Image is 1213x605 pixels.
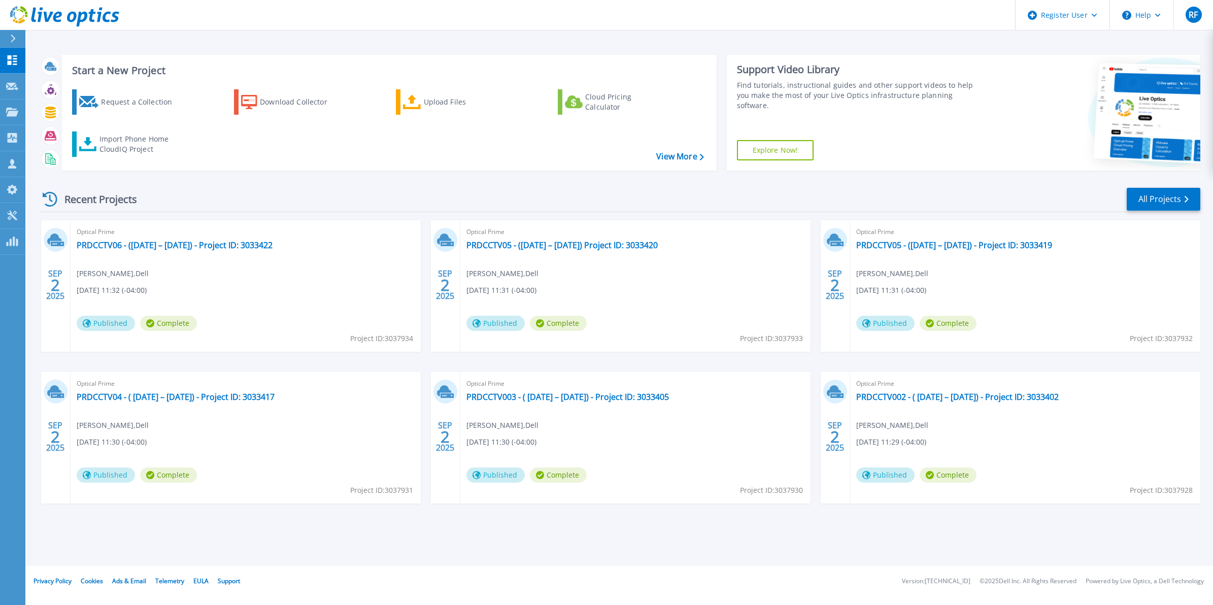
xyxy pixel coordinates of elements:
span: Optical Prime [856,226,1194,238]
a: PRDCCTV05 - ([DATE] – [DATE]) - Project ID: 3033419 [856,240,1052,250]
a: Support [218,577,240,585]
span: Complete [140,316,197,331]
span: Complete [530,467,587,483]
span: Complete [140,467,197,483]
span: [DATE] 11:30 (-04:00) [77,436,147,448]
span: Published [77,316,135,331]
span: Project ID: 3037933 [740,333,803,344]
span: 2 [441,281,450,289]
div: SEP 2025 [435,418,455,455]
a: Ads & Email [112,577,146,585]
div: SEP 2025 [825,418,845,455]
span: [PERSON_NAME] , Dell [856,268,928,279]
span: 2 [830,281,839,289]
span: Optical Prime [77,226,415,238]
div: SEP 2025 [46,418,65,455]
span: Published [77,467,135,483]
span: Complete [920,467,976,483]
a: PRDCCTV003 - ( [DATE] – [DATE]) - Project ID: 3033405 [466,392,669,402]
a: All Projects [1127,188,1200,211]
span: [PERSON_NAME] , Dell [466,268,538,279]
a: Request a Collection [72,89,185,115]
h3: Start a New Project [72,65,703,76]
span: RF [1189,11,1198,19]
span: Project ID: 3037934 [350,333,413,344]
a: EULA [193,577,209,585]
span: 2 [830,432,839,441]
div: Download Collector [260,92,341,112]
span: Project ID: 3037931 [350,485,413,496]
li: Powered by Live Optics, a Dell Technology [1086,578,1204,585]
span: Project ID: 3037932 [1130,333,1193,344]
a: Upload Files [396,89,509,115]
a: PRDCCTV002 - ( [DATE] – [DATE]) - Project ID: 3033402 [856,392,1059,402]
span: Optical Prime [856,378,1194,389]
span: [PERSON_NAME] , Dell [77,268,149,279]
div: Upload Files [424,92,505,112]
span: Complete [920,316,976,331]
span: [DATE] 11:30 (-04:00) [466,436,536,448]
span: [PERSON_NAME] , Dell [466,420,538,431]
span: Published [466,316,525,331]
a: View More [656,152,703,161]
span: Published [856,316,915,331]
span: Published [856,467,915,483]
span: [DATE] 11:29 (-04:00) [856,436,926,448]
div: Cloud Pricing Calculator [585,92,666,112]
span: 2 [51,432,60,441]
div: Import Phone Home CloudIQ Project [99,134,179,154]
span: Optical Prime [466,378,804,389]
a: Cloud Pricing Calculator [558,89,671,115]
span: Project ID: 3037930 [740,485,803,496]
span: 2 [51,281,60,289]
a: PRDCCTV06 - ([DATE] – [DATE]) - Project ID: 3033422 [77,240,273,250]
div: SEP 2025 [46,266,65,304]
a: PRDCCTV05 - ([DATE] – [DATE]) Project ID: 3033420 [466,240,658,250]
span: [PERSON_NAME] , Dell [856,420,928,431]
div: Request a Collection [101,92,182,112]
a: Telemetry [155,577,184,585]
a: Cookies [81,577,103,585]
span: Published [466,467,525,483]
div: SEP 2025 [435,266,455,304]
span: [DATE] 11:32 (-04:00) [77,285,147,296]
span: Optical Prime [77,378,415,389]
span: [PERSON_NAME] , Dell [77,420,149,431]
a: Explore Now! [737,140,814,160]
a: Privacy Policy [33,577,72,585]
div: Recent Projects [39,187,151,212]
span: 2 [441,432,450,441]
span: [DATE] 11:31 (-04:00) [466,285,536,296]
div: SEP 2025 [825,266,845,304]
span: Complete [530,316,587,331]
div: Find tutorials, instructional guides and other support videos to help you make the most of your L... [737,80,981,111]
li: Version: [TECHNICAL_ID] [902,578,970,585]
a: Download Collector [234,89,347,115]
span: Project ID: 3037928 [1130,485,1193,496]
div: Support Video Library [737,63,981,76]
a: PRDCCTV04 - ( [DATE] – [DATE]) - Project ID: 3033417 [77,392,275,402]
span: Optical Prime [466,226,804,238]
li: © 2025 Dell Inc. All Rights Reserved [980,578,1076,585]
span: [DATE] 11:31 (-04:00) [856,285,926,296]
